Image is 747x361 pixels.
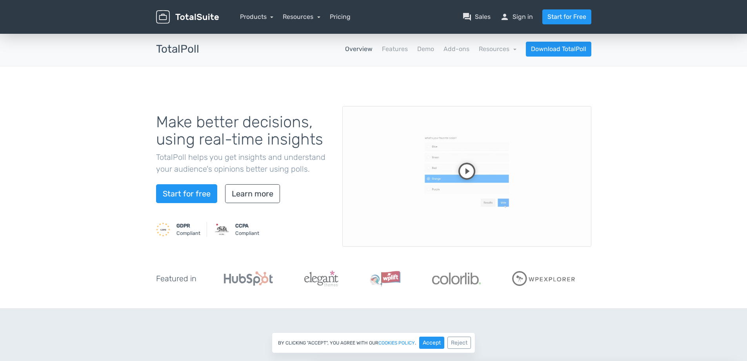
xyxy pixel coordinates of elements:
h3: TotalPoll [156,43,199,55]
img: ElegantThemes [304,271,338,286]
h1: Make better decisions, using real-time insights [156,114,331,148]
small: Compliant [176,222,200,237]
a: Resources [479,45,516,53]
img: Hubspot [224,271,273,286]
img: GDPR [156,222,170,236]
img: Colorlib [432,273,481,284]
span: question_answer [462,12,472,22]
img: WPLift [370,271,401,286]
a: Start for free [156,184,217,203]
strong: CCPA [235,223,249,229]
img: CCPA [215,222,229,236]
h5: Featured in [156,274,196,283]
img: TotalSuite for WordPress [156,10,219,24]
div: By clicking "Accept", you agree with our . [272,332,475,353]
a: Start for Free [542,9,591,24]
button: Reject [447,337,471,349]
a: Overview [345,44,373,54]
a: cookies policy [378,341,415,345]
a: Add-ons [443,44,469,54]
p: TotalPoll helps you get insights and understand your audience's opinions better using polls. [156,151,331,175]
a: Pricing [330,12,351,22]
span: person [500,12,509,22]
a: personSign in [500,12,533,22]
img: WPExplorer [512,271,576,286]
a: Resources [283,13,320,20]
a: Download TotalPoll [526,42,591,57]
a: Products [240,13,274,20]
a: question_answerSales [462,12,491,22]
a: Demo [417,44,434,54]
a: Features [382,44,408,54]
small: Compliant [235,222,259,237]
a: Learn more [225,184,280,203]
button: Accept [419,337,444,349]
strong: GDPR [176,223,190,229]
